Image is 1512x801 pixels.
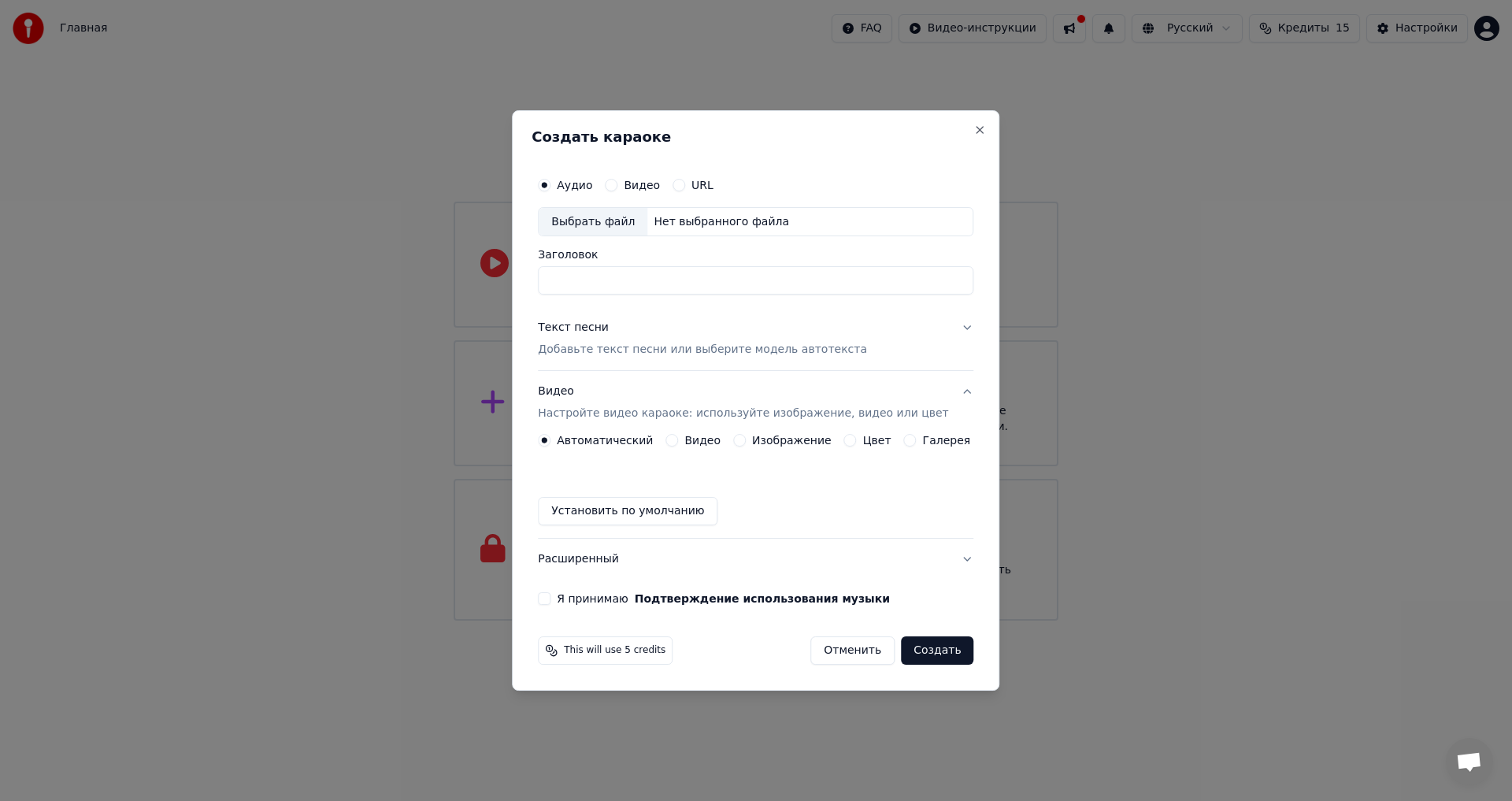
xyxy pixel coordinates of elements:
button: Текст песниДобавьте текст песни или выберите модель автотекста [538,308,973,371]
button: Установить по умолчанию [538,497,717,525]
button: ВидеоНастройте видео караоке: используйте изображение, видео или цвет [538,372,973,435]
div: Нет выбранного файла [647,214,795,230]
button: Отменить [810,636,895,665]
label: Цвет [863,435,891,446]
label: Я принимаю [557,593,890,604]
span: This will use 5 credits [564,644,665,657]
label: Видео [684,435,721,446]
label: URL [691,180,713,191]
p: Добавьте текст песни или выберите модель автотекста [538,343,867,358]
label: Заголовок [538,250,973,261]
label: Изображение [752,435,832,446]
h2: Создать караоке [532,130,980,144]
div: Текст песни [538,321,609,336]
label: Видео [624,180,660,191]
button: Я принимаю [635,593,890,604]
label: Галерея [923,435,971,446]
label: Аудио [557,180,592,191]
button: Расширенный [538,539,973,580]
div: Выбрать файл [539,208,647,236]
div: ВидеоНастройте видео караоке: используйте изображение, видео или цвет [538,434,973,538]
label: Автоматический [557,435,653,446]
p: Настройте видео караоке: используйте изображение, видео или цвет [538,406,948,421]
button: Создать [901,636,973,665]
div: Видео [538,384,948,422]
